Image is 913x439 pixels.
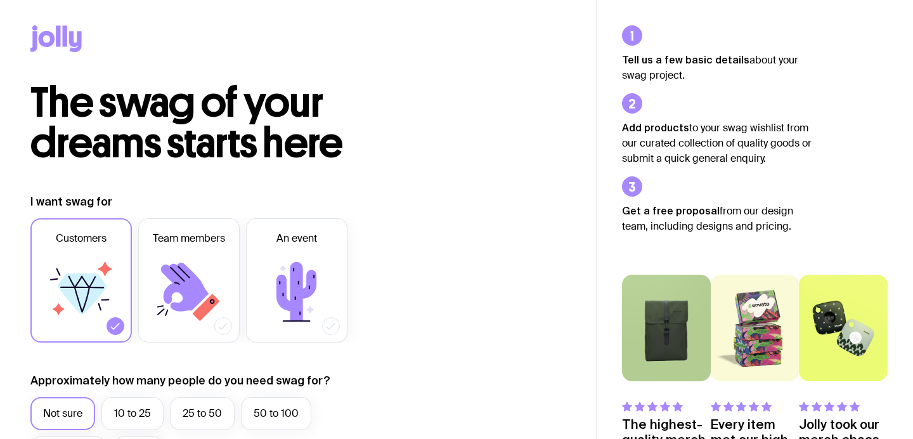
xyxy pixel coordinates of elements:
[622,52,812,83] p: about your swag project.
[622,122,689,133] strong: Add products
[170,397,235,430] label: 25 to 50
[276,231,317,246] span: An event
[56,231,107,246] span: Customers
[622,203,812,234] p: from our design team, including designs and pricing.
[101,397,164,430] label: 10 to 25
[622,205,720,216] strong: Get a free proposal
[30,194,112,209] label: I want swag for
[153,231,225,246] span: Team members
[30,77,343,168] span: The swag of your dreams starts here
[622,54,749,65] strong: Tell us a few basic details
[30,373,330,388] label: Approximately how many people do you need swag for?
[241,397,311,430] label: 50 to 100
[30,397,95,430] label: Not sure
[622,120,812,166] p: to your swag wishlist from our curated collection of quality goods or submit a quick general enqu...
